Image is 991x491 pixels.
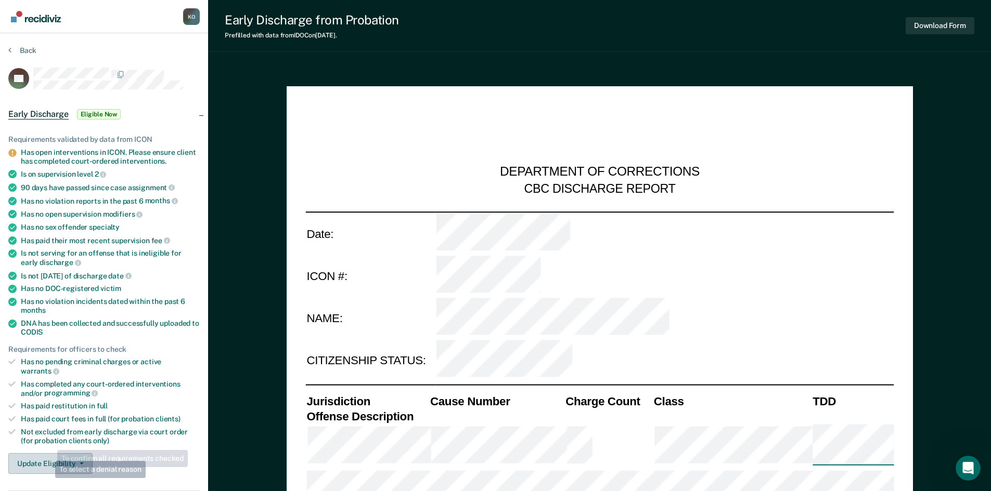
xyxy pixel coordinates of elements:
div: Has completed any court-ordered interventions and/or [21,380,200,397]
div: DNA has been collected and successfully uploaded to [21,319,200,337]
th: Cause Number [429,393,564,408]
button: Update Eligibility [8,453,93,474]
span: full [97,402,108,410]
span: months [21,306,46,314]
span: modifiers [103,210,143,218]
span: clients) [156,415,181,423]
img: Recidiviz [11,11,61,22]
div: Has open interventions in ICON. Please ensure client has completed court-ordered interventions. [21,148,200,166]
button: Back [8,46,36,55]
div: CBC DISCHARGE REPORT [524,181,675,196]
td: Date: [305,211,435,255]
span: CODIS [21,328,43,336]
div: Requirements for officers to check [8,345,200,354]
th: Charge Count [564,393,653,408]
button: Download Form [906,17,974,34]
div: Not excluded from early discharge via court order (for probation clients [21,428,200,445]
div: Prefilled with data from IDOC on [DATE] . [225,32,399,39]
td: CITIZENSHIP STATUS: [305,340,435,382]
div: Early Discharge from Probation [225,12,399,28]
div: Has no open supervision [21,209,200,219]
div: Requirements validated by data from ICON [8,135,200,144]
span: date [108,272,131,280]
span: programming [44,389,98,397]
span: warrants [21,367,59,375]
div: Has no violation incidents dated within the past 6 [21,297,200,315]
div: Is not serving for an offense that is ineligible for early [21,249,200,267]
th: Offense Description [305,408,429,423]
span: only) [93,436,109,445]
span: fee [151,236,170,245]
span: Early Discharge [8,109,69,120]
th: TDD [812,393,894,408]
th: Jurisdiction [305,393,429,408]
td: NAME: [305,297,435,340]
div: Has no DOC-registered [21,284,200,293]
iframe: Intercom live chat [956,456,981,481]
span: Eligible Now [77,109,121,120]
span: months [145,196,178,205]
span: assignment [128,183,175,192]
button: Profile dropdown button [183,8,200,25]
th: Class [652,393,811,408]
div: Is on supervision level [21,169,200,179]
div: Has no sex offender [21,223,200,232]
div: Has paid their most recent supervision [21,236,200,245]
td: ICON #: [305,255,435,297]
div: DEPARTMENT OF CORRECTIONS [500,164,700,181]
span: specialty [89,223,120,231]
span: victim [100,284,121,293]
span: 2 [95,170,107,178]
div: Has paid court fees in full (for probation [21,415,200,423]
div: K O [183,8,200,25]
div: Has paid restitution in [21,402,200,410]
div: Is not [DATE] of discharge [21,271,200,281]
div: Has no pending criminal charges or active [21,357,200,375]
span: discharge [40,258,81,267]
div: 90 days have passed since case [21,183,200,192]
div: Has no violation reports in the past 6 [21,196,200,206]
